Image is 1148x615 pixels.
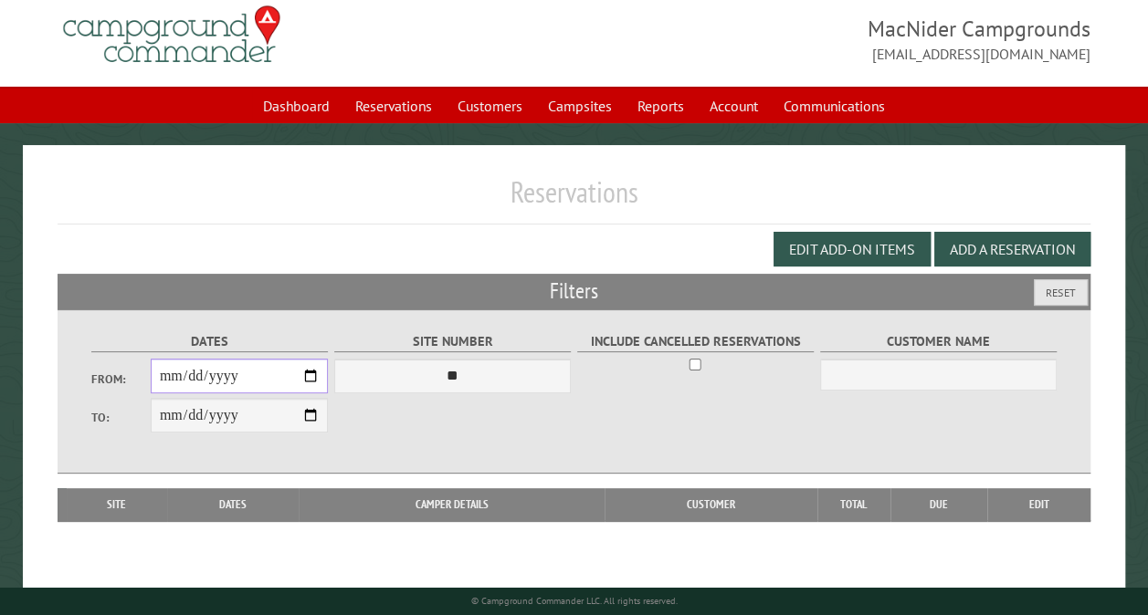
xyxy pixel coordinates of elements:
a: Reports [627,89,695,123]
label: Dates [91,331,328,352]
label: To: [91,409,151,426]
label: Customer Name [820,331,1057,352]
small: © Campground Commander LLC. All rights reserved. [471,595,678,607]
a: Dashboard [252,89,341,123]
label: From: [91,370,151,388]
th: Camper Details [299,488,606,521]
th: Customer [605,488,816,521]
button: Edit Add-on Items [774,232,931,266]
th: Dates [167,488,299,521]
h2: Filters [58,274,1090,308]
label: Include Cancelled Reservations [577,331,814,352]
th: Total [817,488,890,521]
a: Reservations [344,89,443,123]
button: Reset [1034,279,1088,306]
a: Campsites [537,89,623,123]
th: Due [890,488,987,521]
a: Communications [773,89,896,123]
a: Account [699,89,769,123]
a: Customers [447,89,533,123]
th: Edit [987,488,1091,521]
label: Site Number [334,331,571,352]
th: Site [67,488,167,521]
span: MacNider Campgrounds [EMAIL_ADDRESS][DOMAIN_NAME] [574,14,1091,65]
button: Add a Reservation [934,232,1090,266]
h1: Reservations [58,174,1090,224]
